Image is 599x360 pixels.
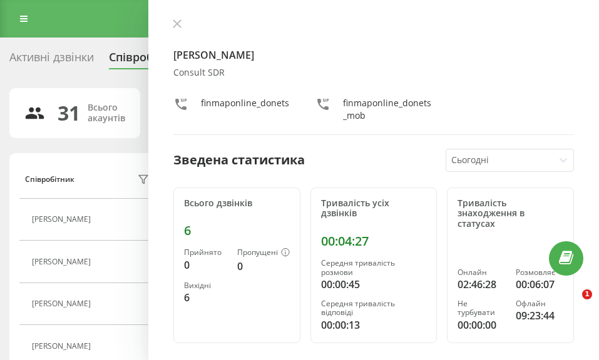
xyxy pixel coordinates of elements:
div: 09:23:44 [516,308,563,323]
div: Розмовляє [516,268,563,277]
div: 02:46:28 [458,277,505,292]
div: Тривалість усіх дзвінків [321,198,427,219]
div: 31 [58,101,80,125]
div: Офлайн [516,299,563,308]
div: Тривалість знаходження в статусах [458,198,563,229]
div: [PERSON_NAME] [32,342,94,351]
div: 00:04:27 [321,234,427,249]
div: Середня тривалість відповіді [321,299,427,317]
div: Не турбувати [458,299,505,317]
div: Всього акаунтів [88,102,125,124]
div: Співробітники проєкту [109,51,238,70]
div: Consult SDR [173,67,574,78]
div: Зведена статистика [173,151,305,169]
div: Співробітник [25,175,74,184]
div: 6 [184,290,227,305]
div: [PERSON_NAME] [32,257,94,266]
div: Пропущені [237,248,290,258]
div: finmaponline_donets [201,97,289,122]
span: 1 [582,289,592,299]
div: 0 [237,259,290,274]
iframe: Intercom live chat [556,289,586,319]
div: [PERSON_NAME] [32,299,94,308]
div: Прийнято [184,248,227,257]
div: Середня тривалість розмови [321,259,427,277]
h4: [PERSON_NAME] [173,47,574,62]
div: Всього дзвінків [184,198,290,209]
div: 00:00:00 [458,317,505,332]
div: Вихідні [184,281,227,290]
div: finmaponline_donets_mob [343,97,433,122]
div: 0 [184,257,227,272]
div: 00:00:45 [321,277,427,292]
div: 00:06:07 [516,277,563,292]
div: 00:00:13 [321,317,427,332]
div: Активні дзвінки [9,51,94,70]
div: 6 [184,223,290,238]
div: [PERSON_NAME] [32,215,94,224]
div: Онлайн [458,268,505,277]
